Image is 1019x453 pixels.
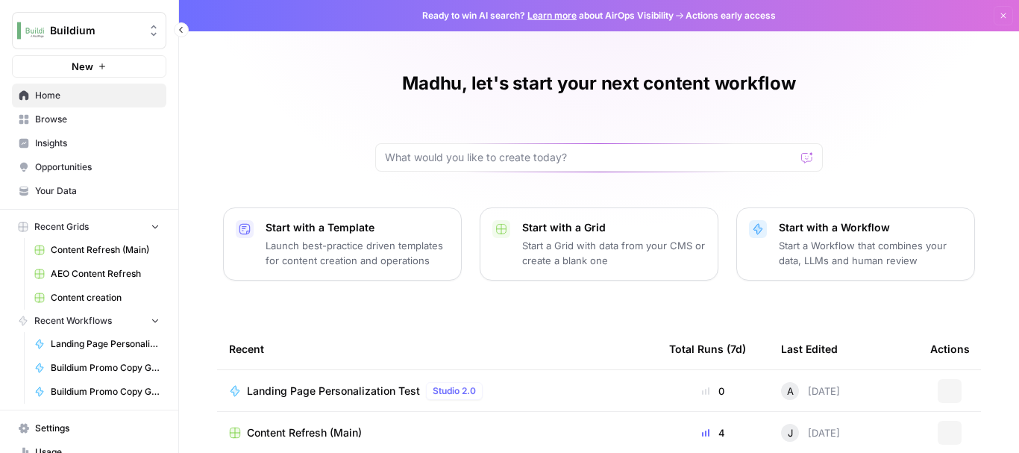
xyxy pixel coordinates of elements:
span: Recent Workflows [34,314,112,328]
span: Landing Page Personalization Test [51,337,160,351]
p: Start with a Workflow [779,220,962,235]
a: Content Refresh (Main) [229,425,645,440]
a: Browse [12,107,166,131]
span: Insights [35,137,160,150]
div: Last Edited [781,328,838,369]
div: 4 [669,425,757,440]
span: Actions early access [686,9,776,22]
button: Start with a TemplateLaunch best-practice driven templates for content creation and operations [223,207,462,281]
span: Browse [35,113,160,126]
a: Buildium Promo Copy Generator (Refreshes) [28,356,166,380]
a: Landing Page Personalization Test [28,332,166,356]
span: Buildium [50,23,140,38]
div: 0 [669,384,757,399]
a: Content creation [28,286,166,310]
button: Recent Workflows [12,310,166,332]
span: AEO Content Refresh [51,267,160,281]
input: What would you like to create today? [385,150,795,165]
span: Home [35,89,160,102]
span: Settings [35,422,160,435]
h1: Madhu, let's start your next content workflow [402,72,795,96]
button: New [12,55,166,78]
div: Actions [930,328,970,369]
p: Launch best-practice driven templates for content creation and operations [266,238,449,268]
p: Start a Grid with data from your CMS or create a blank one [522,238,706,268]
span: Opportunities [35,160,160,174]
button: Start with a GridStart a Grid with data from your CMS or create a blank one [480,207,718,281]
a: Landing Page Personalization TestStudio 2.0 [229,382,645,400]
span: Your Data [35,184,160,198]
a: Learn more [527,10,577,21]
a: Settings [12,416,166,440]
button: Start with a WorkflowStart a Workflow that combines your data, LLMs and human review [736,207,975,281]
a: Your Data [12,179,166,203]
span: A [787,384,794,399]
div: [DATE] [781,424,840,442]
span: Content creation [51,291,160,304]
a: AEO Content Refresh [28,262,166,286]
span: Buildium Promo Copy Generator (Net New) [51,385,160,399]
div: [DATE] [781,382,840,400]
p: Start with a Grid [522,220,706,235]
span: New [72,59,93,74]
span: Landing Page Personalization Test [247,384,420,399]
p: Start a Workflow that combines your data, LLMs and human review [779,238,962,268]
span: Content Refresh (Main) [51,243,160,257]
span: Studio 2.0 [433,384,476,398]
button: Workspace: Buildium [12,12,166,49]
a: Home [12,84,166,107]
a: Insights [12,131,166,155]
div: Recent [229,328,645,369]
img: Buildium Logo [17,17,44,44]
span: Buildium Promo Copy Generator (Refreshes) [51,361,160,375]
div: Total Runs (7d) [669,328,746,369]
a: Content Refresh (Main) [28,238,166,262]
a: Buildium Promo Copy Generator (Net New) [28,380,166,404]
button: Recent Grids [12,216,166,238]
span: Recent Grids [34,220,89,234]
a: Opportunities [12,155,166,179]
span: Ready to win AI search? about AirOps Visibility [422,9,674,22]
span: J [788,425,793,440]
p: Start with a Template [266,220,449,235]
span: Content Refresh (Main) [247,425,362,440]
